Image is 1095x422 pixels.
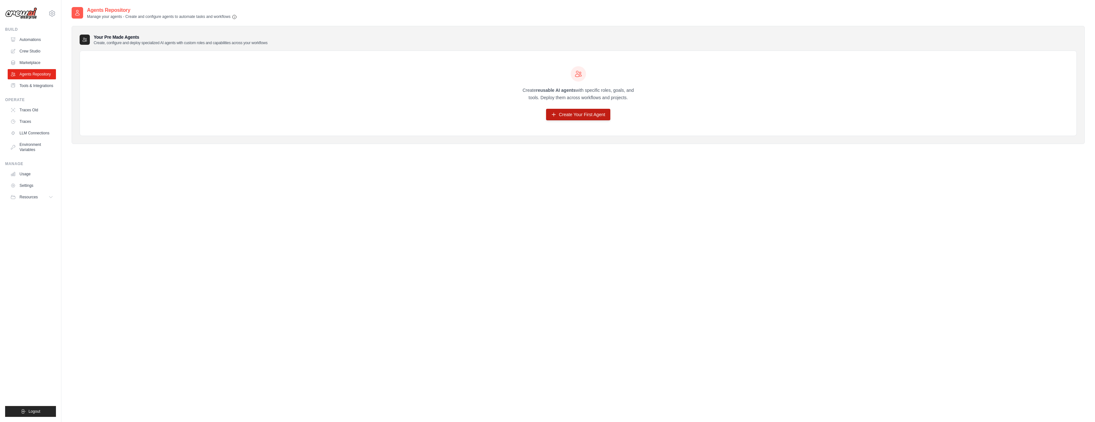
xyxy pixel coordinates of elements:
[8,192,56,202] button: Resources
[5,97,56,102] div: Operate
[8,58,56,68] a: Marketplace
[94,34,268,45] h3: Your Pre Made Agents
[5,406,56,417] button: Logout
[87,6,237,14] h2: Agents Repository
[8,128,56,138] a: LLM Connections
[8,116,56,127] a: Traces
[546,109,610,120] a: Create Your First Agent
[8,46,56,56] a: Crew Studio
[5,27,56,32] div: Build
[87,14,237,20] p: Manage your agents - Create and configure agents to automate tasks and workflows
[5,161,56,166] div: Manage
[20,195,38,200] span: Resources
[8,35,56,45] a: Automations
[8,69,56,79] a: Agents Repository
[28,409,40,414] span: Logout
[5,7,37,20] img: Logo
[8,81,56,91] a: Tools & Integrations
[536,88,575,93] strong: reusable AI agents
[8,139,56,155] a: Environment Variables
[517,87,640,101] p: Create with specific roles, goals, and tools. Deploy them across workflows and projects.
[8,180,56,191] a: Settings
[8,105,56,115] a: Traces Old
[94,40,268,45] p: Create, configure and deploy specialized AI agents with custom roles and capabilities across your...
[8,169,56,179] a: Usage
